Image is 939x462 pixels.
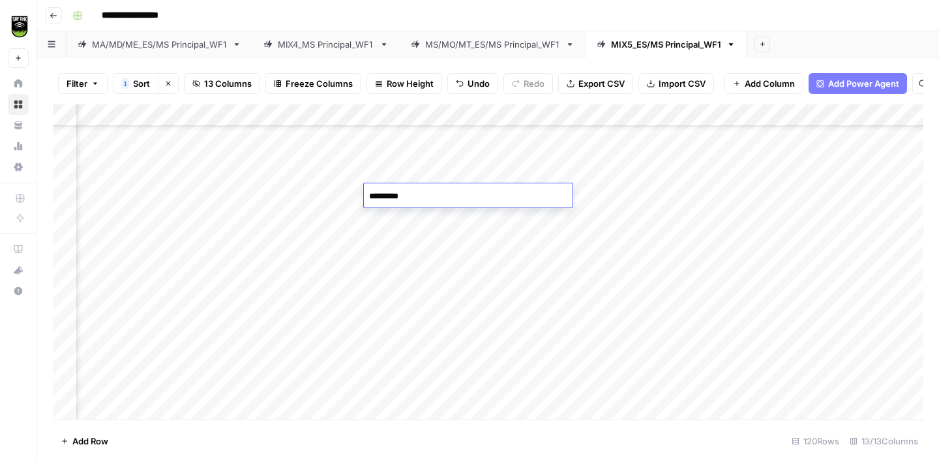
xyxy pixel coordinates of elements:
span: 1 [123,78,127,89]
button: Filter [58,73,108,94]
span: Row Height [387,77,434,90]
div: What's new? [8,260,28,280]
div: 13/13 Columns [844,431,923,452]
button: 1Sort [113,73,158,94]
a: Settings [8,157,29,177]
span: Redo [524,77,544,90]
button: Row Height [366,73,442,94]
span: Freeze Columns [286,77,353,90]
img: Turf Tank - Data Team Logo [8,15,31,38]
span: Sort [133,77,150,90]
a: Home [8,73,29,94]
a: MIX5_ES/MS Principal_WF1 [586,31,747,57]
span: Import CSV [659,77,706,90]
button: Redo [503,73,553,94]
div: MA/MD/ME_ES/MS Principal_WF1 [92,38,227,51]
span: Add Row [72,435,108,448]
button: Add Power Agent [809,73,907,94]
span: Add Power Agent [828,77,899,90]
a: AirOps Academy [8,239,29,260]
div: MIX4_MS Principal_WF1 [278,38,374,51]
button: Workspace: Turf Tank - Data Team [8,10,29,43]
a: MA/MD/ME_ES/MS Principal_WF1 [67,31,252,57]
a: MS/MO/MT_ES/MS Principal_WF1 [400,31,586,57]
button: Add Column [724,73,803,94]
span: Add Column [745,77,795,90]
a: Your Data [8,115,29,136]
button: Import CSV [638,73,714,94]
span: Export CSV [578,77,625,90]
a: Browse [8,94,29,115]
button: Undo [447,73,498,94]
button: Add Row [53,431,116,452]
a: MIX4_MS Principal_WF1 [252,31,400,57]
span: 13 Columns [204,77,252,90]
span: Filter [67,77,87,90]
div: MIX5_ES/MS Principal_WF1 [611,38,721,51]
a: Usage [8,136,29,157]
button: What's new? [8,260,29,281]
button: 13 Columns [184,73,260,94]
button: Help + Support [8,281,29,301]
div: 1 [121,78,129,89]
button: Freeze Columns [265,73,361,94]
div: 120 Rows [786,431,844,452]
span: Undo [468,77,490,90]
button: Export CSV [558,73,633,94]
div: MS/MO/MT_ES/MS Principal_WF1 [425,38,560,51]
